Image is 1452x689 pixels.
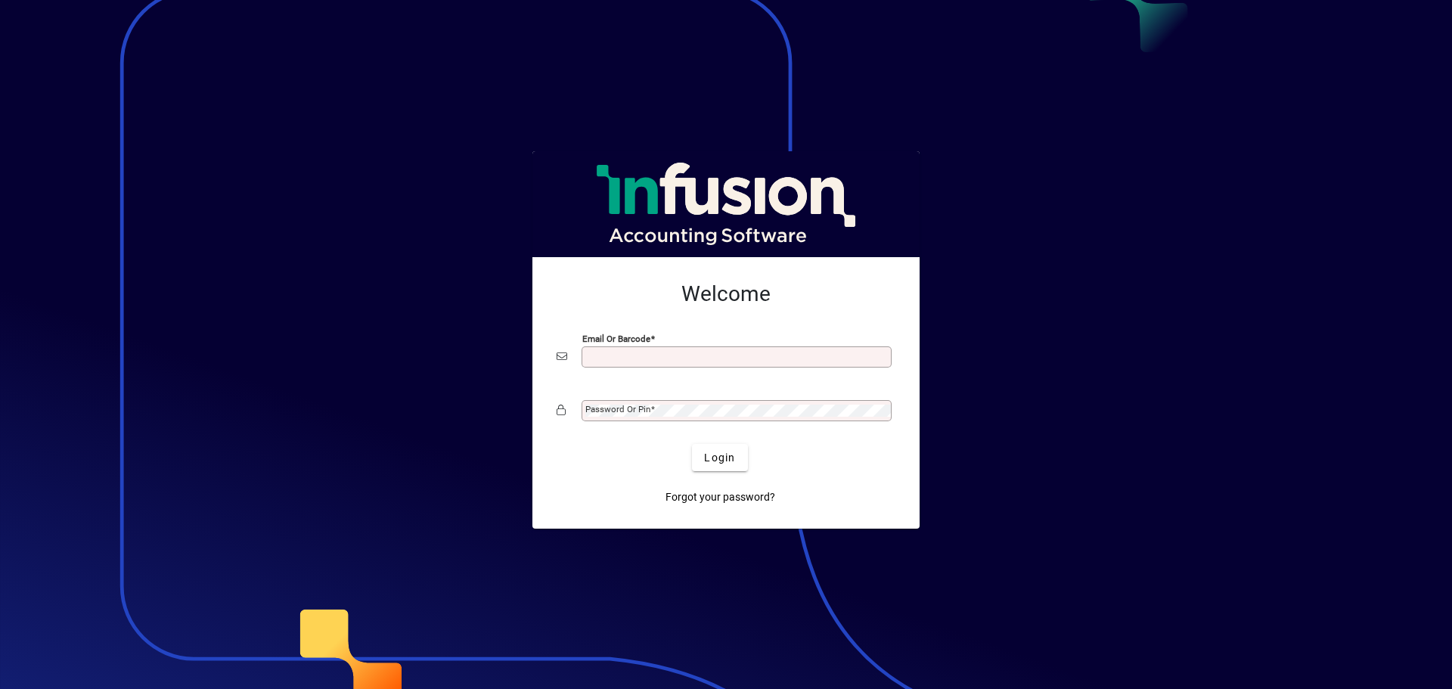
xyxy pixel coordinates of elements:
[582,334,650,344] mat-label: Email or Barcode
[704,450,735,466] span: Login
[665,489,775,505] span: Forgot your password?
[692,444,747,471] button: Login
[557,281,895,307] h2: Welcome
[659,483,781,511] a: Forgot your password?
[585,404,650,414] mat-label: Password or Pin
